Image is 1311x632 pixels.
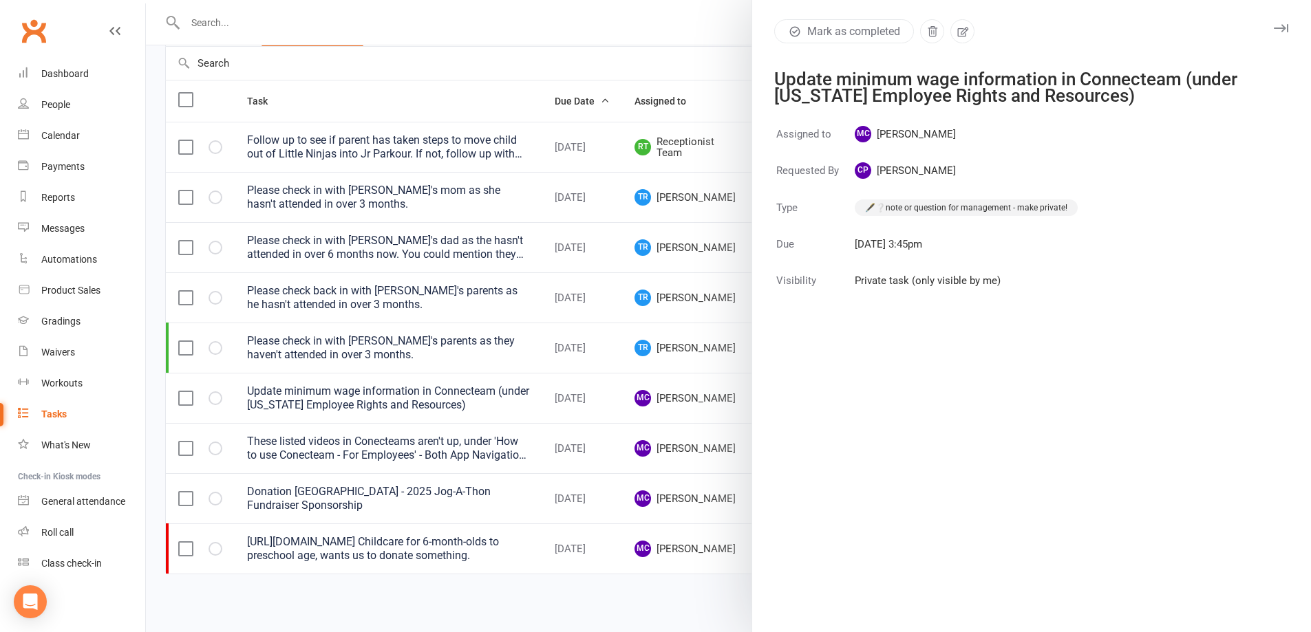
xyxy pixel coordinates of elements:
[776,272,853,307] td: Visibility
[774,19,914,43] button: Mark as completed
[18,399,145,430] a: Tasks
[855,162,1078,179] span: [PERSON_NAME]
[18,306,145,337] a: Gradings
[41,161,85,172] div: Payments
[18,213,145,244] a: Messages
[41,99,70,110] div: People
[18,548,145,579] a: Class kiosk mode
[18,368,145,399] a: Workouts
[776,235,853,270] td: Due
[41,558,102,569] div: Class check-in
[41,316,81,327] div: Gradings
[18,337,145,368] a: Waivers
[776,125,853,160] td: Assigned to
[18,275,145,306] a: Product Sales
[41,347,75,358] div: Waivers
[855,162,871,179] span: CP
[18,182,145,213] a: Reports
[18,151,145,182] a: Payments
[41,130,80,141] div: Calendar
[41,192,75,203] div: Reports
[776,198,853,234] td: Type
[18,486,145,517] a: General attendance kiosk mode
[18,517,145,548] a: Roll call
[41,285,100,296] div: Product Sales
[776,162,853,197] td: Requested By
[774,71,1272,104] div: Update minimum wage information in Connecteam (under [US_STATE] Employee Rights and Resources)
[41,527,74,538] div: Roll call
[41,68,89,79] div: Dashboard
[41,408,67,419] div: Tasks
[18,89,145,120] a: People
[41,378,83,389] div: Workouts
[41,223,85,234] div: Messages
[18,58,145,89] a: Dashboard
[855,199,1078,216] div: 🖋️❔note or question for management - make private!
[855,126,871,142] span: MC
[18,120,145,151] a: Calendar
[17,14,51,48] a: Clubworx
[855,126,1078,142] span: [PERSON_NAME]
[854,272,1078,307] td: Private task (only visible by me)
[18,430,145,461] a: What's New
[41,254,97,265] div: Automations
[18,244,145,275] a: Automations
[41,496,125,507] div: General attendance
[854,235,1078,270] td: [DATE] 3:45pm
[41,439,91,450] div: What's New
[14,585,47,618] div: Open Intercom Messenger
